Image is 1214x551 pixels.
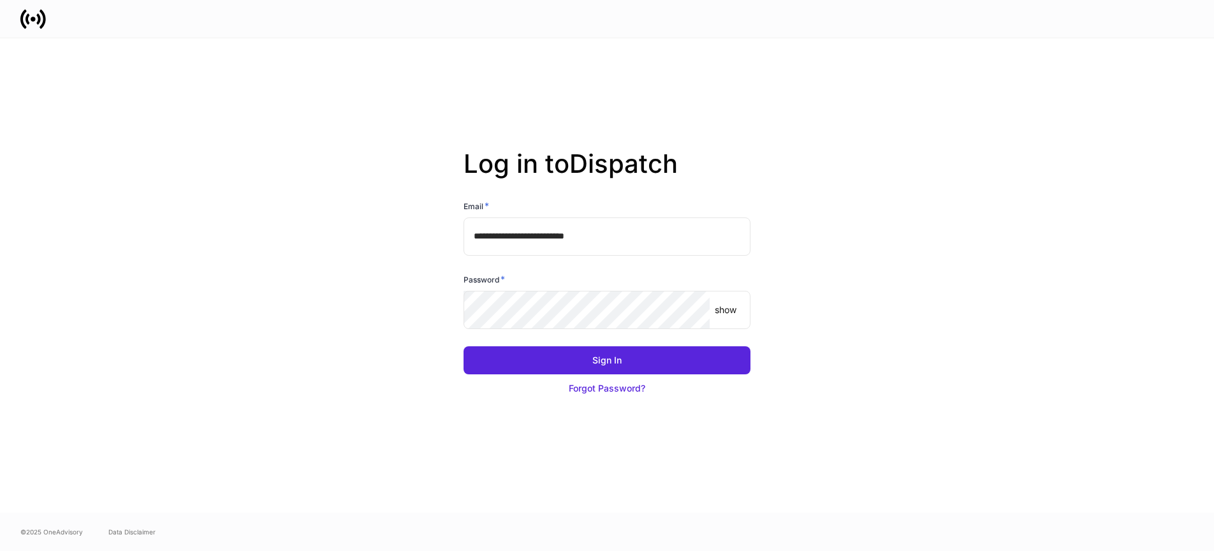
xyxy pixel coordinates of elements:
h2: Log in to Dispatch [464,149,750,200]
button: Sign In [464,346,750,374]
h6: Password [464,273,505,286]
p: show [715,304,736,316]
span: © 2025 OneAdvisory [20,527,83,537]
h6: Email [464,200,489,212]
div: Forgot Password? [569,382,645,395]
div: Sign In [592,354,622,367]
a: Data Disclaimer [108,527,156,537]
button: Forgot Password? [464,374,750,402]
